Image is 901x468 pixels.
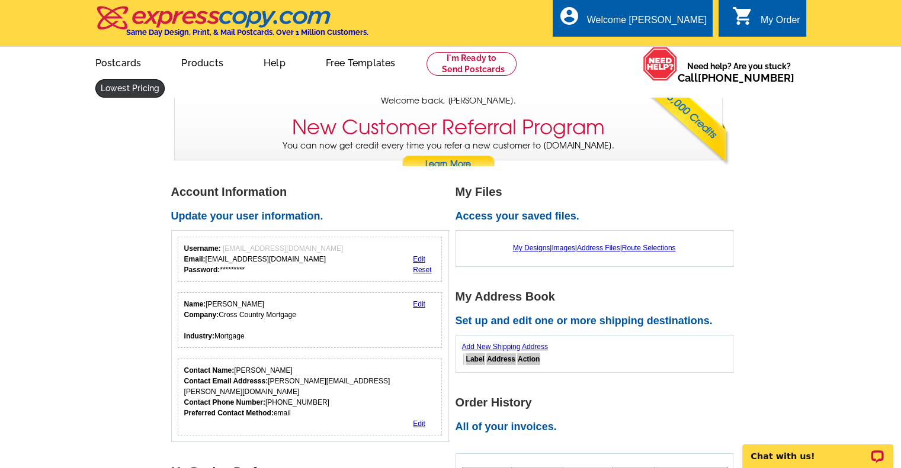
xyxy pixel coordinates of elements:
[223,244,343,253] span: [EMAIL_ADDRESS][DOMAIN_NAME]
[292,115,605,140] h3: New Customer Referral Program
[643,47,678,81] img: help
[171,186,456,198] h1: Account Information
[307,48,415,76] a: Free Templates
[517,353,540,365] th: Action
[577,244,620,252] a: Address Files
[175,140,722,173] p: You can now get credit every time you refer a new customer to [DOMAIN_NAME].
[184,299,296,341] div: [PERSON_NAME] Cross Country Mortgage Mortgage
[178,292,443,348] div: Your personal details.
[184,255,206,263] strong: Email:
[184,266,220,274] strong: Password:
[732,13,800,28] a: shopping_cart My Order
[698,72,794,84] a: [PHONE_NUMBER]
[559,5,580,27] i: account_circle
[402,156,495,173] a: Learn More
[551,244,575,252] a: Images
[678,72,794,84] span: Call
[126,28,368,37] h4: Same Day Design, Print, & Mail Postcards. Over 1 Million Customers.
[184,332,214,340] strong: Industry:
[184,366,235,375] strong: Contact Name:
[95,14,368,37] a: Same Day Design, Print, & Mail Postcards. Over 1 Million Customers.
[456,396,740,409] h1: Order History
[456,210,740,223] h2: Access your saved files.
[466,353,485,365] th: Label
[732,5,753,27] i: shopping_cart
[76,48,161,76] a: Postcards
[413,255,425,263] a: Edit
[178,359,443,435] div: Who should we contact regarding order issues?
[184,300,206,308] strong: Name:
[184,365,436,418] div: [PERSON_NAME] [PERSON_NAME][EMAIL_ADDRESS][PERSON_NAME][DOMAIN_NAME] [PHONE_NUMBER] email
[245,48,304,76] a: Help
[162,48,242,76] a: Products
[413,266,431,274] a: Reset
[184,377,268,385] strong: Contact Email Addresss:
[678,60,800,84] span: Need help? Are you stuck?
[735,431,901,468] iframe: LiveChat chat widget
[413,300,425,308] a: Edit
[587,15,707,31] div: Welcome [PERSON_NAME]
[178,237,443,282] div: Your login information.
[622,244,676,252] a: Route Selections
[462,237,727,259] div: | | |
[456,186,740,198] h1: My Files
[462,343,548,351] a: Add New Shipping Address
[513,244,550,252] a: My Designs
[381,95,516,107] span: Welcome back, [PERSON_NAME].
[184,409,274,417] strong: Preferred Contact Method:
[184,398,265,406] strong: Contact Phone Number:
[413,419,425,428] a: Edit
[486,353,516,365] th: Address
[184,244,221,253] strong: Username:
[184,311,219,319] strong: Company:
[456,291,740,303] h1: My Address Book
[456,315,740,328] h2: Set up and edit one or more shipping destinations.
[456,421,740,434] h2: All of your invoices.
[761,15,800,31] div: My Order
[171,210,456,223] h2: Update your user information.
